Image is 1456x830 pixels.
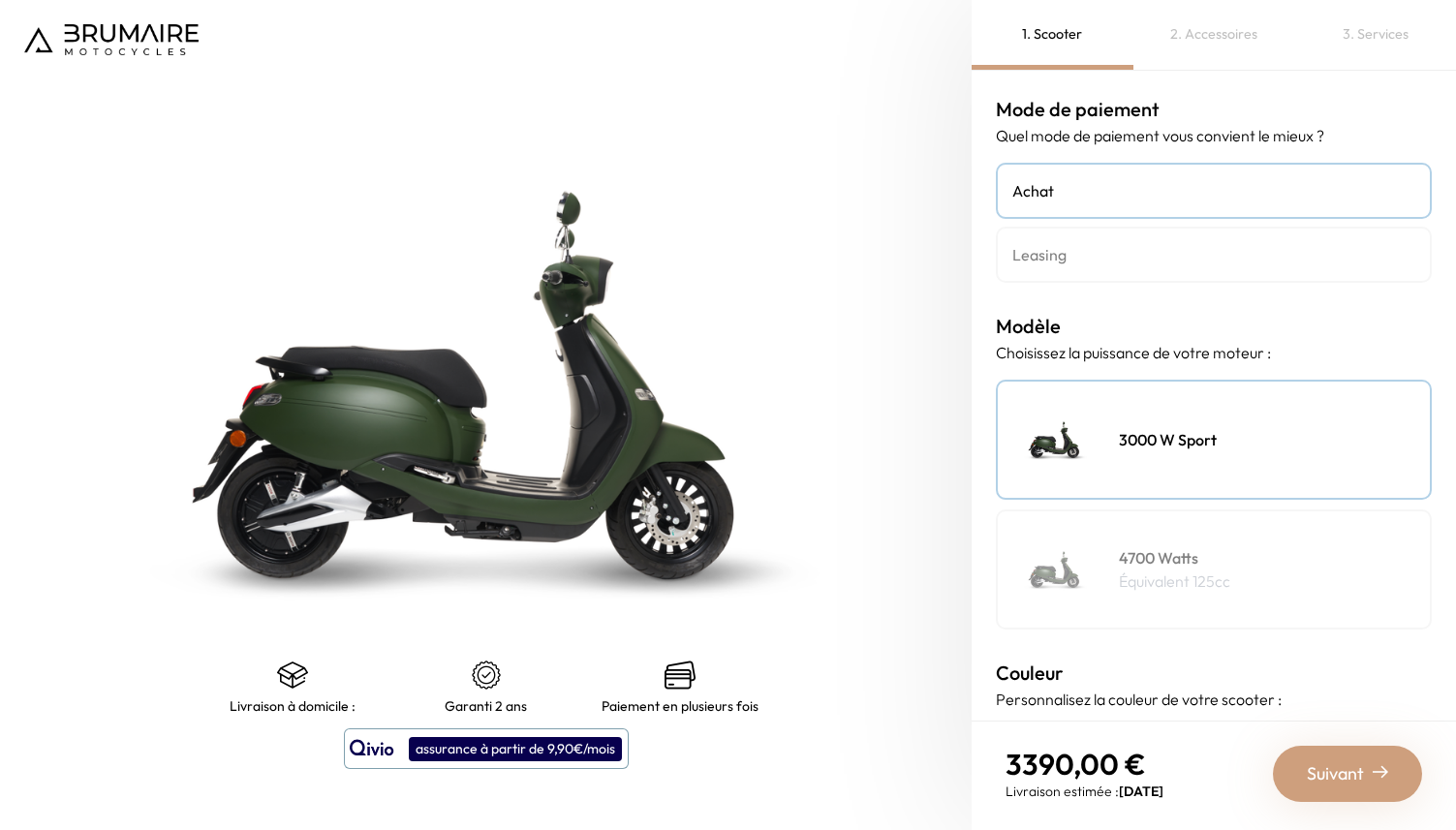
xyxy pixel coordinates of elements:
h4: Leasing [1012,243,1415,266]
img: credit-cards.png [665,660,696,691]
h4: 4700 Watts [1119,546,1230,569]
span: [DATE] [1119,783,1163,800]
p: Livraison à domicile : [230,698,356,714]
p: Choisissez la puissance de votre moteur : [996,341,1432,364]
h4: Achat [1012,179,1415,202]
img: Scooter [1007,391,1104,488]
img: logo qivio [350,737,394,760]
p: Garanti 2 ans [445,698,527,714]
p: Personnalisez la couleur de votre scooter : [996,688,1432,711]
p: Quel mode de paiement vous convient le mieux ? [996,124,1432,147]
img: Scooter [1007,521,1104,618]
h4: 3000 W Sport [1119,428,1217,451]
h3: Modèle [996,312,1432,341]
p: Paiement en plusieurs fois [602,698,759,714]
span: 3390,00 € [1006,746,1146,783]
h3: Mode de paiement [996,95,1432,124]
h3: Couleur [996,659,1432,688]
span: Suivant [1307,760,1364,787]
a: Leasing [996,227,1432,283]
div: assurance à partir de 9,90€/mois [409,737,622,761]
img: Logo de Brumaire [24,24,199,55]
p: Livraison estimée : [1006,782,1163,801]
img: shipping.png [277,660,308,691]
img: certificat-de-garantie.png [471,660,502,691]
button: assurance à partir de 9,90€/mois [344,728,629,769]
p: Équivalent 125cc [1119,569,1230,593]
img: right-arrow-2.png [1373,764,1388,780]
